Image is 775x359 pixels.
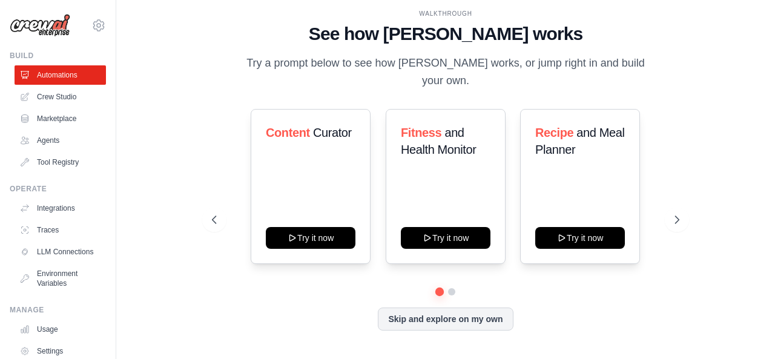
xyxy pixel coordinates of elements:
a: Usage [15,320,106,339]
div: Build [10,51,106,61]
span: and Meal Planner [535,126,624,156]
a: Tool Registry [15,153,106,172]
a: Traces [15,220,106,240]
button: Try it now [266,227,355,249]
span: Fitness [401,126,441,139]
div: Manage [10,305,106,315]
span: Curator [313,126,352,139]
button: Try it now [535,227,625,249]
a: Agents [15,131,106,150]
div: Operate [10,184,106,194]
p: Try a prompt below to see how [PERSON_NAME] works, or jump right in and build your own. [242,54,649,90]
img: Logo [10,14,70,37]
a: Automations [15,65,106,85]
button: Skip and explore on my own [378,308,513,331]
button: Try it now [401,227,490,249]
div: WALKTHROUGH [212,9,679,18]
a: Crew Studio [15,87,106,107]
h1: See how [PERSON_NAME] works [212,23,679,45]
span: Content [266,126,310,139]
a: Environment Variables [15,264,106,293]
span: Recipe [535,126,573,139]
a: LLM Connections [15,242,106,262]
a: Marketplace [15,109,106,128]
a: Integrations [15,199,106,218]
